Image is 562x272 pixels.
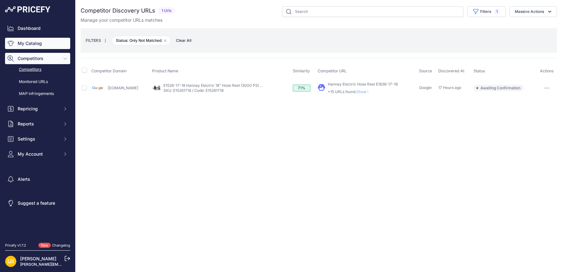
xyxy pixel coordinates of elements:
button: Clear All [173,37,195,44]
span: Discovered At [438,69,464,73]
a: Competitors [5,64,70,75]
a: [PERSON_NAME] [20,256,56,261]
a: My Catalog [5,38,70,49]
span: 1 Urls [158,7,175,14]
p: Manage your competitor URLs matches [81,17,162,23]
span: Competitor URL [318,69,347,73]
span: Show [356,89,372,94]
span: Awaiting Confirmation [474,85,524,91]
h2: Competitor Discovery URLs [81,6,155,15]
button: Settings [5,133,70,145]
span: Similarity [293,69,310,73]
span: Source [419,69,432,73]
span: 17 Hours ago [438,85,461,90]
button: Massive Actions [509,6,557,17]
span: Repricing [18,106,59,112]
input: Search [282,6,463,17]
button: Competitors [5,53,70,64]
small: | [101,39,110,42]
span: Competitor Domain [91,69,127,73]
span: Product Name [152,69,178,73]
p: +15 URLs found. [328,89,398,94]
a: SKU: E15261718 / Code: E15261718 [163,88,224,93]
a: [PERSON_NAME][EMAIL_ADDRESS][DOMAIN_NAME] [20,262,117,267]
button: Repricing [5,103,70,114]
a: Suggest a feature [5,197,70,209]
a: Changelog [52,243,70,247]
span: Status [474,69,485,73]
small: FILTERS [86,38,101,43]
a: Hannay Electric Hose Reel E1836-17-18 [328,82,398,86]
button: Reports [5,118,70,130]
img: Pricefy Logo [5,6,50,13]
div: Pricefy v1.7.2 [5,243,26,248]
span: Competitors [18,55,59,62]
span: Actions [540,69,554,73]
nav: Sidebar [5,23,70,235]
button: My Account [5,148,70,160]
span: 1 [494,8,500,15]
span: Status: Only Not Matched [112,36,171,45]
span: Settings [18,136,59,142]
a: Monitored URLs [5,76,70,87]
a: Alerts [5,174,70,185]
a: [DOMAIN_NAME] [108,86,138,90]
span: New [38,243,51,248]
a: MAP infringements [5,88,70,99]
span: Reports [18,121,59,127]
span: Google [419,85,432,90]
span: My Account [18,151,59,157]
a: E1526-17-18 Hannay Electric 18" Hose Reel (3000 PSI Max) [163,83,269,88]
a: Dashboard [5,23,70,34]
button: Filters1 [467,6,506,17]
div: 71% [293,85,310,92]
